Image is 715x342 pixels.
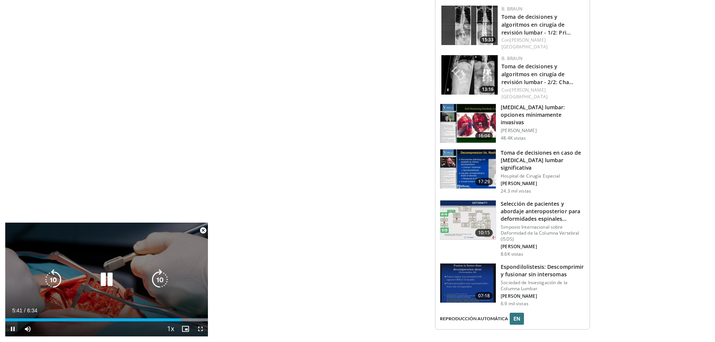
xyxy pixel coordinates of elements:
[441,6,498,45] img: 26bbbf84-e97f-4056-893c-4eb4a1705e06.150x105_q85_crop-smart_upscale.jpg
[501,37,548,50] a: [PERSON_NAME][GEOGRAPHIC_DATA]
[501,188,531,194] font: 24.3 mil vistas
[178,321,193,336] button: Enable picture-in-picture mode
[501,251,523,257] font: 8.6K vistas
[193,321,208,336] button: Fullscreen
[441,55,498,95] a: 13:16
[5,321,20,336] button: Pause
[440,149,496,188] img: 316497_0000_1.png.150x105_q85_crop-smart_upscale.jpg
[24,307,26,313] span: /
[501,149,581,171] font: Toma de decisiones en caso de [MEDICAL_DATA] lumbar significativa
[196,223,211,238] button: Close
[440,316,508,321] font: REPRODUCCIÓN AUTOMÁTICA
[501,224,579,242] font: Simposio Internacional sobre Deformidad de la Columna Vertebral (ISDS)
[12,307,22,313] span: 5:41
[482,36,494,43] font: 15:33
[5,318,208,321] div: Progress Bar
[440,200,496,240] img: beefc228-5859-4966-8bc6-4c9aecbbf021.150x105_q85_crop-smart_upscale.jpg
[501,279,567,292] font: Sociedad de Investigación de la Columna Lumbar
[501,127,537,134] font: [PERSON_NAME]
[478,178,490,185] font: 17:29
[501,200,580,222] font: Selección de pacientes y abordaje anteroposterior para deformidades espinales…
[482,86,494,92] font: 13:16
[501,180,537,187] font: [PERSON_NAME]
[478,133,490,139] font: 16:04
[513,315,520,322] font: EN
[501,13,571,36] a: Toma de decisiones y algoritmos en cirugía de revisión lumbar - 1/2: Pri…
[478,292,490,299] font: 07:18
[5,223,208,337] video-js: Video Player
[501,104,565,126] font: [MEDICAL_DATA] lumbar: opciones mínimamente invasivas
[501,63,574,86] a: Toma de decisiones y algoritmos en cirugía de revisión lumbar - 2/2: Cha…
[501,243,537,250] font: [PERSON_NAME]
[501,263,584,278] font: Espondilolistesis: Descomprimir y fusionar sin intersomas
[441,6,498,45] a: 15:33
[501,87,548,100] a: [PERSON_NAME][GEOGRAPHIC_DATA]
[163,321,178,336] button: Playback Rate
[441,55,498,95] img: 1dbf549c-d855-44a3-b483-b6bc4c18b216.150x105_q85_crop-smart_upscale.jpg
[501,6,522,12] a: B. Braun
[501,87,510,93] font: Con
[501,173,560,179] font: Hospital de Cirugía Especial
[440,104,585,143] a: 16:04 [MEDICAL_DATA] lumbar: opciones mínimamente invasivas [PERSON_NAME] 48.4K vistas
[440,264,496,303] img: 97801bed-5de1-4037-bed6-2d7170b090cf.150x105_q85_crop-smart_upscale.jpg
[440,200,585,257] a: 10:15 Selección de pacientes y abordaje anteroposterior para deformidades espinales… Simposio Int...
[20,321,35,336] button: Mute
[440,149,585,194] a: 17:29 Toma de decisiones en caso de [MEDICAL_DATA] lumbar significativa Hospital de Cirugía Espec...
[440,263,585,307] a: 07:18 Espondilolistesis: Descomprimir y fusionar sin intersomas Sociedad de Investigación de la C...
[501,135,526,141] font: 48.4K vistas
[501,293,537,299] font: [PERSON_NAME]
[27,307,37,313] span: 6:34
[501,55,522,62] a: B. Braun
[501,300,528,307] font: 6.9 mil vistas
[501,37,510,43] font: Con
[510,313,524,325] button: EN
[478,229,490,236] font: 10:15
[440,104,496,143] img: 9f1438f7-b5aa-4a55-ab7b-c34f90e48e66.150x105_q85_crop-smart_upscale.jpg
